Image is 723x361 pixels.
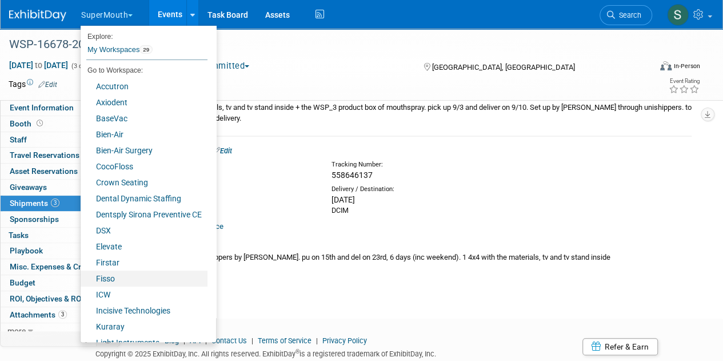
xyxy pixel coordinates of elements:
a: Terms of Service [258,336,311,345]
span: Tasks [9,231,29,240]
div: WSP [143,205,314,216]
a: Crown Seating [81,174,207,191]
a: CocoFloss [81,158,207,174]
div: 1 4x4 WSP to DCIM [137,145,692,157]
a: Axiodent [81,94,207,110]
div: Copyright © 2025 ExhibitDay, Inc. All rights reserved. ExhibitDay is a registered trademark of Ex... [9,346,523,359]
div: Event Rating [669,78,700,84]
a: Shipments3 [1,196,119,211]
span: Booth not reserved yet [34,119,45,128]
span: Misc. Expenses & Credits [10,262,99,271]
a: more [1,323,119,339]
a: Travel Reservations [1,148,119,163]
span: 3 [51,199,59,207]
div: DCIM [331,205,503,216]
a: Fisso [81,271,207,287]
span: | [313,336,321,345]
span: Asset Reservations [10,166,89,176]
a: Playbook [1,243,119,259]
span: Event Information [10,103,74,112]
div: [DATE] [331,194,503,205]
span: Giveaways [10,183,47,192]
a: Asset Reservations7 [1,164,119,179]
a: Sponsorships [1,212,119,227]
span: (3 days) [70,62,94,70]
a: Accutron [81,78,207,94]
span: [DATE] [DATE] [9,60,69,70]
li: Go to Workspace: [81,63,207,78]
a: Dentsply Sirona Preventive CE [81,207,207,223]
a: Attachments3 [1,307,119,323]
div: Notes: [137,241,692,251]
div: Pick-up / Drop-Off: [143,185,314,194]
a: My Workspaces29 [86,40,207,59]
a: Contact Us [211,336,247,345]
a: Elevate [81,239,207,255]
span: ROI, Objectives & ROO [10,294,86,303]
td: Personalize Event Tab Strip [77,331,97,346]
span: Sponsorships [10,215,59,224]
a: Giveaways [1,180,119,195]
img: Sam Murphy [667,4,689,26]
span: | [249,336,256,345]
div: WSP-16678-2025 Supermouth [5,34,641,55]
div: RL Carriers [143,169,314,181]
a: Light Instruments [81,335,207,351]
span: Booth [10,119,45,128]
span: Attachments [10,310,67,319]
span: Budget [10,278,35,287]
a: Booth [1,116,119,132]
a: DSX [81,223,207,239]
div: Tracking Number: [331,160,550,169]
span: 3 [58,310,67,319]
a: Firstar [81,255,207,271]
span: Staff [10,135,27,144]
a: Search [600,5,652,25]
a: ICW [81,287,207,303]
a: Staff [1,132,119,148]
a: Refer & Earn [582,338,658,355]
a: ROI, Objectives & ROO [1,291,119,307]
span: more [7,326,26,335]
div: In-Person [673,62,700,70]
div: Set up through Unishippers by [PERSON_NAME]. pu on 15th and del on 23rd, 6 days (inc weekend). 1 ... [137,251,692,263]
a: Tasks [1,228,119,243]
div: 1 4x4 with the materials, tv and tv stand inside + the WSP_3 product box of mouthspray. pick up 9... [137,101,692,124]
a: Edit [213,146,232,155]
span: 29 [139,45,153,54]
div: Courier: [143,160,314,169]
span: to [33,61,44,70]
a: Incisive Technologies [81,303,207,319]
a: Bien-Air [81,126,207,142]
sup: ® [295,348,299,355]
span: [GEOGRAPHIC_DATA], [GEOGRAPHIC_DATA] [432,63,574,72]
li: Explore: [81,30,207,40]
span: Search [615,11,641,19]
a: Budget [1,275,119,291]
img: Format-Inperson.png [660,61,672,70]
a: Edit [38,81,57,89]
td: Tags [9,78,57,90]
a: Kuraray [81,319,207,335]
button: Committed [186,60,254,72]
a: Privacy Policy [322,336,367,345]
span: 558646137 [331,170,373,180]
div: Delivery / Destination: [331,185,503,194]
a: BaseVac [81,110,207,126]
a: Misc. Expenses & Credits [1,259,119,275]
span: Shipments [10,199,59,208]
a: Dental Dynamic Staffing [81,191,207,207]
span: Travel Reservations [10,150,79,160]
div: [DATE] [143,194,314,205]
img: ExhibitDay [9,10,66,21]
span: Playbook [10,246,43,255]
div: Event Format [599,59,700,77]
a: Event Information [1,100,119,116]
a: Bien-Air Surgery [81,142,207,158]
